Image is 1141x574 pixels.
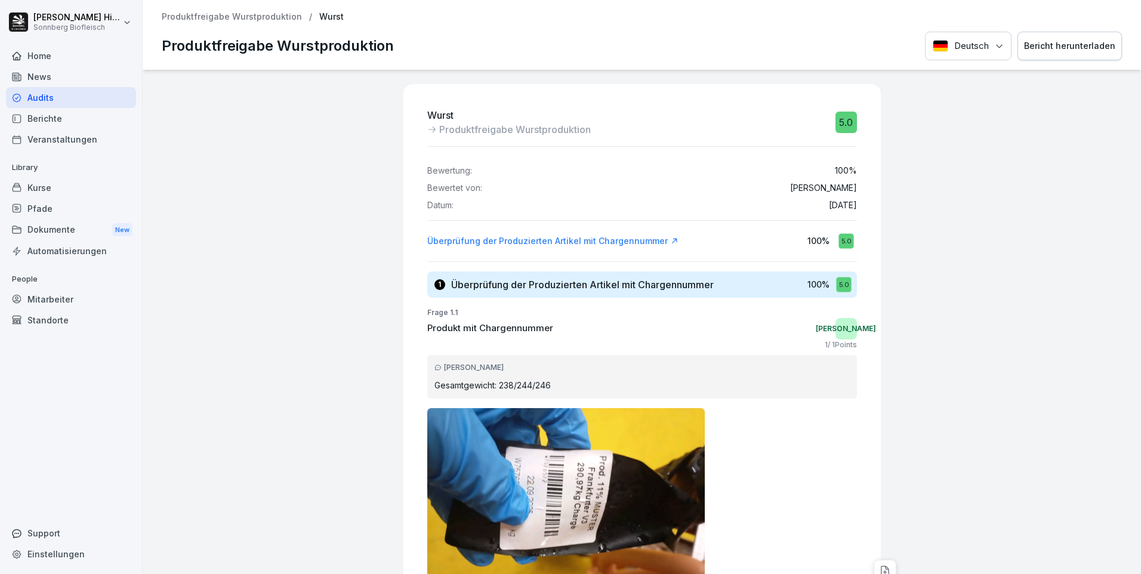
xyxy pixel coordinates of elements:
[6,158,136,177] p: Library
[925,32,1012,61] button: Language
[6,219,136,241] div: Dokumente
[1017,32,1122,61] button: Bericht herunterladen
[162,35,394,57] p: Produktfreigabe Wurstproduktion
[319,12,344,22] p: Wurst
[6,523,136,544] div: Support
[6,310,136,331] a: Standorte
[439,122,591,137] p: Produktfreigabe Wurstproduktion
[162,12,302,22] a: Produktfreigabe Wurstproduktion
[427,322,553,335] p: Produkt mit Chargennummer
[33,13,121,23] p: [PERSON_NAME] Hinterreither
[427,200,454,211] p: Datum:
[451,278,714,291] h3: Überprüfung der Produzierten Artikel mit Chargennummer
[825,340,857,350] p: 1 / 1 Points
[829,200,857,211] p: [DATE]
[6,108,136,129] a: Berichte
[6,45,136,66] a: Home
[6,240,136,261] a: Automatisierungen
[836,277,851,292] div: 5.0
[6,129,136,150] a: Veranstaltungen
[33,23,121,32] p: Sonnberg Biofleisch
[6,177,136,198] a: Kurse
[427,108,591,122] p: Wurst
[434,379,850,391] p: Gesamtgewicht: 238/244/246
[835,112,857,133] div: 5.0
[6,289,136,310] a: Mitarbeiter
[835,166,857,176] p: 100 %
[835,318,857,340] div: [PERSON_NAME]
[954,39,989,53] p: Deutsch
[6,66,136,87] a: News
[309,12,312,22] p: /
[807,234,829,247] p: 100 %
[434,362,850,373] div: [PERSON_NAME]
[6,198,136,219] a: Pfade
[434,279,445,290] div: 1
[427,307,857,318] p: Frage 1.1
[790,183,857,193] p: [PERSON_NAME]
[807,278,829,291] p: 100 %
[6,219,136,241] a: DokumenteNew
[112,223,132,237] div: New
[6,544,136,564] a: Einstellungen
[933,40,948,52] img: Deutsch
[427,235,679,247] a: Überprüfung der Produzierten Artikel mit Chargennummer
[838,233,853,248] div: 5.0
[1024,39,1115,53] div: Bericht herunterladen
[427,166,472,176] p: Bewertung:
[6,270,136,289] p: People
[427,183,482,193] p: Bewertet von:
[6,87,136,108] a: Audits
